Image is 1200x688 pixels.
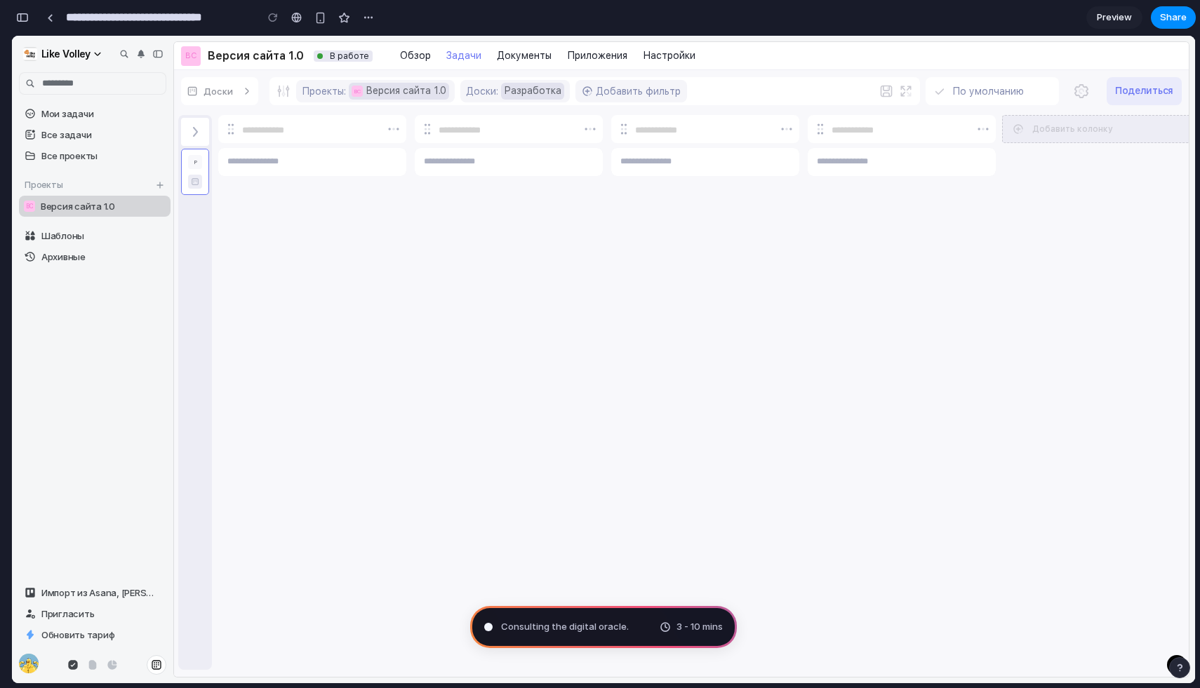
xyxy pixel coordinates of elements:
[340,50,351,61] div: ВС
[501,620,629,634] span: Consulting the digital oracle .
[29,93,153,104] span: Все задачи
[192,51,221,60] span: Доски
[627,11,687,29] a: Настройки
[914,41,1047,69] button: По умолчанию
[481,11,543,29] a: Документы
[7,567,154,588] button: Пригласить
[385,11,422,29] a: Обзор
[29,194,153,205] span: Шаблоны
[1086,6,1142,29] a: Preview
[7,618,27,638] img: AS
[29,165,103,176] span: Версия сайта 1.0
[29,215,153,227] span: Архивные
[29,72,153,83] span: Мои задачи
[7,160,159,181] a: ВСВерсия сайта 1.0
[9,141,53,158] button: Проекты
[7,67,159,88] a: Мои задачи
[169,11,189,30] div: ВС
[290,50,334,60] div: Проекты:
[1160,11,1187,25] span: Share
[7,210,159,231] a: Архивные
[1097,11,1132,25] span: Preview
[552,11,619,29] a: Приложения
[302,15,361,26] div: В работе
[1151,6,1196,29] button: Share
[29,12,79,25] div: Like Volley
[354,50,434,61] span: Версия сайта 1.0
[7,109,159,130] a: Все проекты
[564,44,675,67] button: Добавить фильтр
[676,620,723,634] span: 3 - 10 mins
[12,165,23,176] div: ВС
[29,593,149,605] span: Обновить тариф
[29,551,149,562] span: Импорт из Asana, [PERSON_NAME], ClickUp, Jira
[11,11,25,25] img: LV
[7,546,154,567] a: Импорт из Asana, [PERSON_NAME], ClickUp, Jira
[454,50,486,60] div: Доски:
[7,588,154,609] a: Обновить тариф
[29,114,153,126] span: Все проекты
[7,189,159,210] button: Шаблоны
[1095,41,1170,69] button: Поделиться
[196,13,292,27] div: Версия сайта 1.0
[492,50,549,61] span: Разработка
[29,572,149,584] span: Пригласить
[7,88,159,109] a: Все задачи
[7,7,95,29] button: LVLike Volley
